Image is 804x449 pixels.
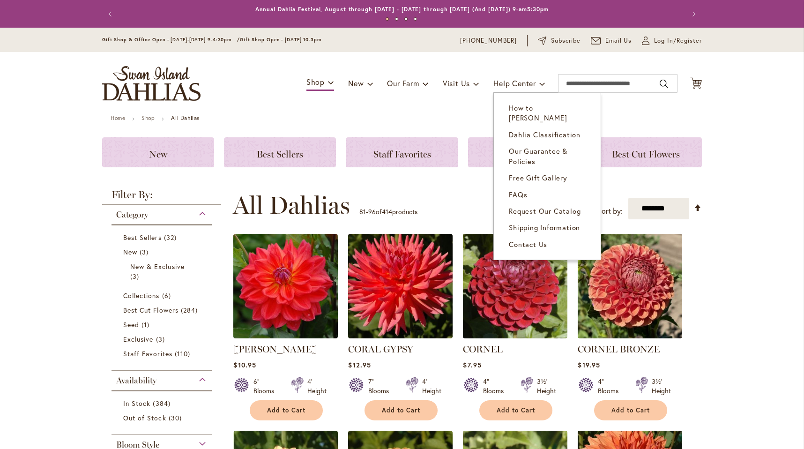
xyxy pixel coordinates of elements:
a: COOPER BLAINE [233,331,338,340]
span: Best Cut Flowers [612,149,680,160]
div: 4" Blooms [598,377,624,396]
span: 32 [164,232,179,242]
a: CORNEL [463,331,567,340]
span: Subscribe [551,36,581,45]
a: Best Sellers [224,137,336,167]
a: Seed [123,320,202,329]
label: Sort by: [597,202,623,220]
img: CORNEL BRONZE [578,234,682,338]
a: [PHONE_NUMBER] [460,36,517,45]
span: Email Us [605,36,632,45]
div: 6" Blooms [253,377,280,396]
a: Exclusive [123,334,202,344]
span: 3 [156,334,167,344]
a: CORNEL [463,344,503,355]
span: Add to Cart [497,406,535,414]
span: Dahlia Classification [509,130,581,139]
span: Exclusive [123,335,153,344]
button: Add to Cart [479,400,552,420]
button: Add to Cart [250,400,323,420]
button: Previous [102,5,121,23]
span: Shop [306,77,325,87]
img: CORAL GYPSY [348,234,453,338]
span: Contact Us [509,239,547,249]
div: 4" Blooms [483,377,509,396]
span: Best Sellers [123,233,162,242]
span: Availability [116,375,156,386]
div: 4' Height [422,377,441,396]
span: 81 [359,207,366,216]
span: 3 [140,247,151,257]
span: 414 [382,207,392,216]
img: CORNEL [463,234,567,338]
span: Add to Cart [382,406,420,414]
span: Help Center [493,78,536,88]
span: Visit Us [443,78,470,88]
span: New [149,149,167,160]
span: 3 [130,271,141,281]
a: In Stock 384 [123,398,202,408]
span: 6 [162,291,173,300]
span: Log In/Register [654,36,702,45]
a: CORNEL BRONZE [578,344,660,355]
div: 3½' Height [652,377,671,396]
button: 3 of 4 [404,17,408,21]
span: Staff Favorites [123,349,172,358]
span: Gift Shop & Office Open - [DATE]-[DATE] 9-4:30pm / [102,37,240,43]
span: How to [PERSON_NAME] [509,103,567,122]
span: Best Cut Flowers [123,306,179,314]
a: Best Cut Flowers [590,137,702,167]
button: 4 of 4 [414,17,417,21]
span: Our Guarantee & Policies [509,146,568,165]
a: CORAL GYPSY [348,344,413,355]
a: New &amp; Exclusive [130,262,195,281]
span: In Stock [123,399,150,408]
a: CORAL GYPSY [348,331,453,340]
div: 7" Blooms [368,377,395,396]
a: CORNEL BRONZE [578,331,682,340]
span: 96 [368,207,376,216]
span: $12.95 [348,360,371,369]
div: 3½' Height [537,377,556,396]
span: $19.95 [578,360,600,369]
p: - of products [359,204,417,219]
span: Staff Favorites [373,149,431,160]
span: Gift Shop Open - [DATE] 10-3pm [240,37,321,43]
span: $10.95 [233,360,256,369]
a: New [102,137,214,167]
span: Request Our Catalog [509,206,581,216]
a: store logo [102,66,201,101]
span: 384 [153,398,172,408]
button: Add to Cart [365,400,438,420]
button: Add to Cart [594,400,667,420]
span: Free Gift Gallery [509,173,567,182]
span: 284 [181,305,200,315]
span: Add to Cart [267,406,305,414]
span: FAQs [509,190,527,199]
a: Best Cut Flowers [123,305,202,315]
span: New [123,247,137,256]
a: Out of Stock 30 [123,413,202,423]
button: 2 of 4 [395,17,398,21]
div: 4' Height [307,377,327,396]
span: Out of Stock [123,413,166,422]
a: Best Sellers [123,232,202,242]
a: Collections [123,291,202,300]
a: New [123,247,202,257]
button: Next [683,5,702,23]
span: Seed [123,320,139,329]
span: New [348,78,364,88]
a: Home [111,114,125,121]
img: COOPER BLAINE [233,234,338,338]
span: 30 [169,413,184,423]
span: Add to Cart [611,406,650,414]
a: Shop [141,114,155,121]
a: Staff Favorites [123,349,202,359]
a: Collections [468,137,580,167]
a: [PERSON_NAME] [233,344,317,355]
span: All Dahlias [233,191,350,219]
span: Category [116,210,148,220]
span: Shipping Information [509,223,580,232]
strong: All Dahlias [171,114,200,121]
a: Subscribe [538,36,581,45]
